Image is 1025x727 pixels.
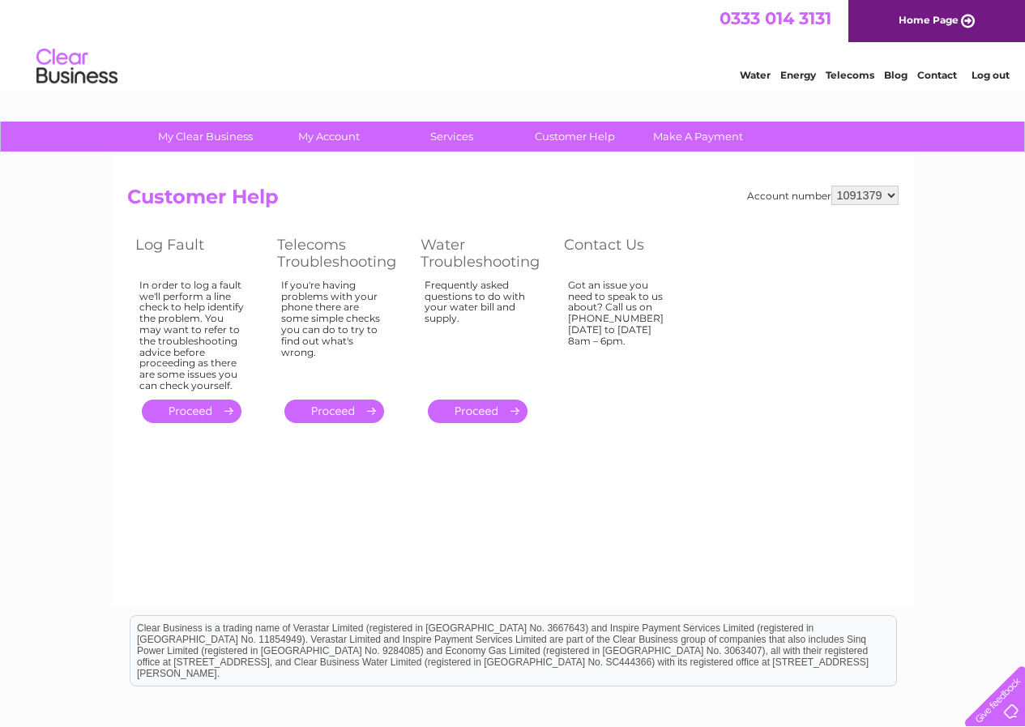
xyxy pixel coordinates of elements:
[127,186,899,216] h2: Customer Help
[262,122,395,152] a: My Account
[412,232,556,275] th: Water Troubleshooting
[780,69,816,81] a: Energy
[917,69,957,81] a: Contact
[720,8,831,28] a: 0333 014 3131
[826,69,874,81] a: Telecoms
[556,232,698,275] th: Contact Us
[972,69,1010,81] a: Log out
[127,232,269,275] th: Log Fault
[631,122,765,152] a: Make A Payment
[139,122,272,152] a: My Clear Business
[139,280,245,391] div: In order to log a fault we'll perform a line check to help identify the problem. You may want to ...
[508,122,642,152] a: Customer Help
[385,122,519,152] a: Services
[281,280,388,385] div: If you're having problems with your phone there are some simple checks you can do to try to find ...
[269,232,412,275] th: Telecoms Troubleshooting
[428,400,527,423] a: .
[740,69,771,81] a: Water
[884,69,908,81] a: Blog
[568,280,673,385] div: Got an issue you need to speak to us about? Call us on [PHONE_NUMBER] [DATE] to [DATE] 8am – 6pm.
[425,280,532,385] div: Frequently asked questions to do with your water bill and supply.
[747,186,899,205] div: Account number
[142,400,241,423] a: .
[130,9,896,79] div: Clear Business is a trading name of Verastar Limited (registered in [GEOGRAPHIC_DATA] No. 3667643...
[36,42,118,92] img: logo.png
[284,400,384,423] a: .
